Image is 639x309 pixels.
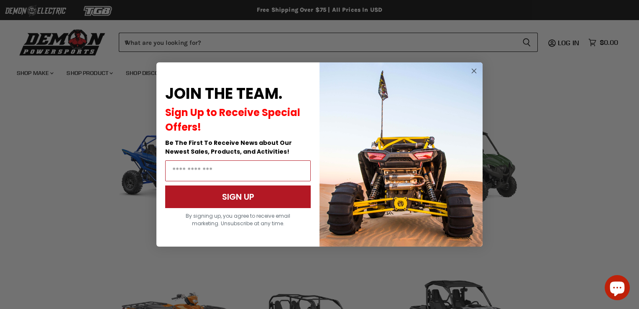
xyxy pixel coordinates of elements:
[165,185,311,208] button: SIGN UP
[602,275,632,302] inbox-online-store-chat: Shopify online store chat
[186,212,290,227] span: By signing up, you agree to receive email marketing. Unsubscribe at any time.
[319,62,483,247] img: a9095488-b6e7-41ba-879d-588abfab540b.jpeg
[469,66,479,76] button: Close dialog
[165,139,292,156] span: Be The First To Receive News about Our Newest Sales, Products, and Activities!
[165,83,282,104] span: JOIN THE TEAM.
[165,160,311,181] input: Email Address
[165,106,300,134] span: Sign Up to Receive Special Offers!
